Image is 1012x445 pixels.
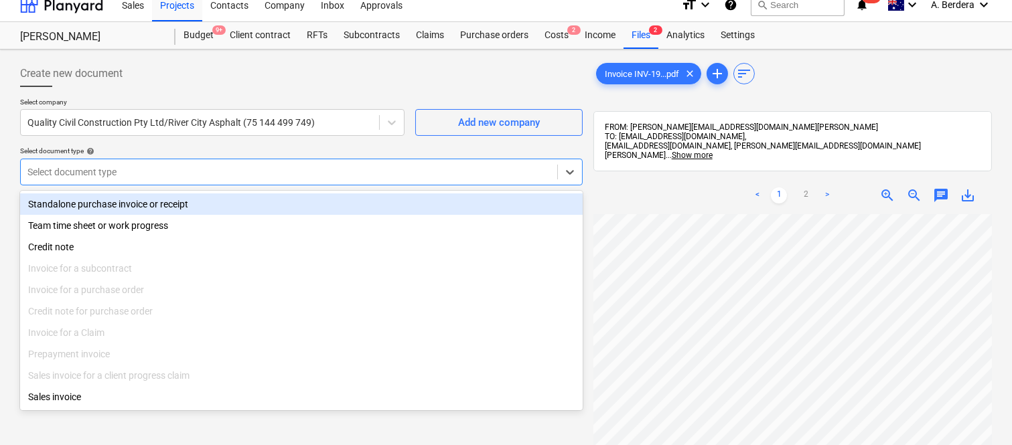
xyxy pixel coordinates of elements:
div: Costs [536,22,577,49]
div: Team time sheet or work progress [20,215,583,236]
a: Analytics [658,22,713,49]
div: Files [624,22,658,49]
div: Sales invoice for a client progress claim [20,365,583,386]
span: ... [666,151,713,160]
a: Page 2 [798,187,814,203]
span: [EMAIL_ADDRESS][DOMAIN_NAME], [PERSON_NAME][EMAIL_ADDRESS][DOMAIN_NAME][PERSON_NAME] [605,141,921,160]
span: save_alt [960,187,976,203]
a: Client contract [222,22,299,49]
a: Income [577,22,624,49]
span: 2 [649,25,662,35]
span: 2 [567,25,581,35]
span: Show more [672,151,713,160]
button: Add new company [415,109,583,136]
a: Claims [408,22,452,49]
iframe: Chat Widget [945,381,1012,445]
div: Prepayment invoice [20,343,583,365]
span: zoom_in [879,187,895,203]
a: Subcontracts [336,22,408,49]
div: Budget [175,22,222,49]
span: zoom_out [906,187,922,203]
span: 9+ [212,25,226,35]
div: Invoice for a Claim [20,322,583,343]
a: Settings [713,22,763,49]
span: chat [933,187,949,203]
div: Invoice for a subcontract [20,258,583,279]
div: Invoice for a purchase order [20,279,583,300]
a: Purchase orders [452,22,536,49]
span: add [709,66,725,82]
div: Credit note for purchase order [20,300,583,322]
div: Sales invoice [20,386,583,408]
span: TO: [EMAIL_ADDRESS][DOMAIN_NAME], [605,132,746,141]
span: sort [736,66,752,82]
div: Select document type [20,147,583,155]
span: FROM: [PERSON_NAME][EMAIL_ADDRESS][DOMAIN_NAME][PERSON_NAME] [605,122,878,132]
span: Create new document [20,66,123,82]
span: Invoice INV-19...pdf [597,69,687,79]
div: Add new company [458,114,540,131]
a: Page 1 is your current page [771,187,787,203]
div: [PERSON_NAME] [20,30,159,44]
a: Costs2 [536,22,577,49]
p: Select company [20,98,405,109]
div: Credit note [20,236,583,258]
div: Standalone purchase invoice or receipt [20,193,583,215]
a: Budget9+ [175,22,222,49]
a: Previous page [749,187,766,203]
a: RFTs [299,22,336,49]
div: Invoice INV-19...pdf [596,63,701,84]
a: Next page [819,187,835,203]
span: help [84,147,94,155]
a: Files2 [624,22,658,49]
span: clear [682,66,698,82]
